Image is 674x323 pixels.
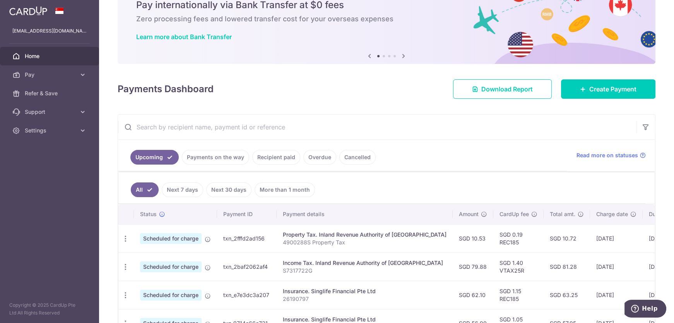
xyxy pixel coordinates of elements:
p: [EMAIL_ADDRESS][DOMAIN_NAME] [12,27,87,35]
a: Cancelled [339,150,376,165]
span: Scheduled for charge [140,261,202,272]
a: Read more on statuses [576,151,646,159]
a: Download Report [453,79,552,99]
a: Learn more about Bank Transfer [136,33,232,41]
span: Home [25,52,76,60]
span: Settings [25,127,76,134]
div: Income Tax. Inland Revenue Authority of [GEOGRAPHIC_DATA] [283,259,446,267]
h4: Payments Dashboard [118,82,214,96]
span: Charge date [596,210,628,218]
iframe: Opens a widget where you can find more information [624,300,666,319]
a: Create Payment [561,79,655,99]
td: txn_e7e3dc3a207 [217,281,277,309]
div: Property Tax. Inland Revenue Authority of [GEOGRAPHIC_DATA] [283,231,446,239]
span: Create Payment [589,84,636,94]
td: SGD 79.88 [453,253,493,281]
a: All [131,182,159,197]
span: Amount [459,210,479,218]
a: Payments on the way [182,150,249,165]
a: Next 7 days [162,182,203,197]
td: [DATE] [590,281,643,309]
span: Scheduled for charge [140,290,202,301]
a: Next 30 days [206,182,251,197]
a: More than 1 month [255,182,315,197]
th: Payment details [277,204,453,224]
span: CardUp fee [500,210,529,218]
td: SGD 1.40 VTAX25R [493,253,544,281]
p: 4900288S Property Tax [283,239,446,246]
td: SGD 63.25 [544,281,590,309]
span: Scheduled for charge [140,233,202,244]
th: Payment ID [217,204,277,224]
p: S7317722G [283,267,446,275]
input: Search by recipient name, payment id or reference [118,115,636,139]
td: txn_2fffd2ad156 [217,224,277,253]
td: SGD 0.19 REC185 [493,224,544,253]
span: Due date [649,210,672,218]
p: 26190797 [283,295,446,303]
a: Upcoming [130,150,179,165]
span: Read more on statuses [576,151,638,159]
span: Download Report [481,84,533,94]
a: Recipient paid [252,150,300,165]
td: SGD 10.53 [453,224,493,253]
span: Refer & Save [25,89,76,97]
td: SGD 1.15 REC185 [493,281,544,309]
h6: Zero processing fees and lowered transfer cost for your overseas expenses [136,14,637,24]
div: Insurance. Singlife Financial Pte Ltd [283,287,446,295]
td: [DATE] [590,224,643,253]
span: Support [25,108,76,116]
span: Total amt. [550,210,575,218]
img: CardUp [9,6,47,15]
td: SGD 81.28 [544,253,590,281]
td: SGD 62.10 [453,281,493,309]
a: Overdue [303,150,336,165]
span: Pay [25,71,76,79]
td: [DATE] [590,253,643,281]
td: txn_2baf2062af4 [217,253,277,281]
span: Status [140,210,157,218]
td: SGD 10.72 [544,224,590,253]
